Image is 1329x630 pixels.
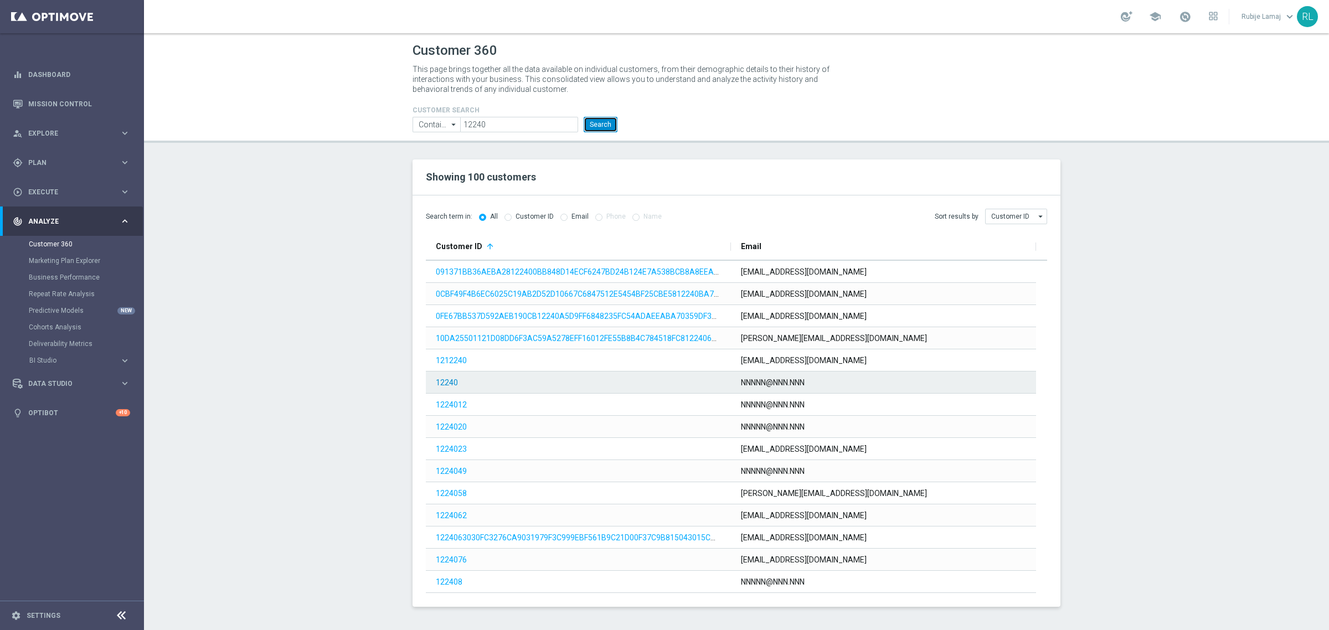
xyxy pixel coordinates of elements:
i: track_changes [13,216,23,226]
i: keyboard_arrow_right [120,216,130,226]
span: NNNNN@NNN.NNN [741,577,805,586]
button: Mission Control [12,100,131,109]
i: person_search [13,128,23,138]
span: Showing 100 customers [426,171,536,183]
a: Predictive Models [29,306,115,315]
div: Press SPACE to select this row. [426,371,1036,394]
i: play_circle_outline [13,187,23,197]
div: Cohorts Analysis [29,319,143,335]
i: gps_fixed [13,158,23,168]
div: Explore [13,128,120,138]
span: Plan [28,159,120,166]
input: Contains [413,117,460,132]
span: Sort results by [935,212,978,221]
div: Press SPACE to select this row. [426,526,1036,549]
span: Customer ID [436,242,482,251]
span: Search term in: [426,212,472,221]
div: Data Studio [13,379,120,389]
span: [EMAIL_ADDRESS][DOMAIN_NAME] [741,356,867,365]
div: Press SPACE to select this row. [426,416,1036,438]
div: Business Performance [29,269,143,286]
div: +10 [116,409,130,416]
i: keyboard_arrow_right [120,187,130,197]
div: Marketing Plan Explorer [29,252,143,269]
span: [EMAIL_ADDRESS][DOMAIN_NAME] [741,511,867,520]
i: settings [11,611,21,621]
i: equalizer [13,70,23,80]
div: BI Studio [29,352,143,369]
a: 10DA25501121D08DD6F3AC59A5278EFF16012FE55B8B4C784518FC8122406569 [436,334,725,343]
a: 122408 [436,577,462,586]
a: 1224058 [436,489,467,498]
div: Press SPACE to select this row. [426,261,1036,283]
div: Execute [13,187,120,197]
i: keyboard_arrow_right [120,157,130,168]
a: Repeat Rate Analysis [29,290,115,298]
div: Analyze [13,216,120,226]
span: Data Studio [28,380,120,387]
a: 1224023 [436,445,467,453]
a: 1224062 [436,511,467,520]
a: 12240 [436,378,458,387]
a: 0CBF49F4B6EC6025C19AB2D52D10667C6847512E5454BF25CBE5812240BA77D2 [436,290,728,298]
span: NNNNN@NNN.NNN [741,400,805,409]
a: Cohorts Analysis [29,323,115,332]
i: arrow_drop_down [449,117,460,132]
div: RL [1297,6,1318,27]
a: 1224049 [436,467,467,476]
button: Search [584,117,617,132]
button: person_search Explore keyboard_arrow_right [12,129,131,138]
a: Rubije Lamajkeyboard_arrow_down [1240,8,1297,25]
div: Press SPACE to select this row. [426,327,1036,349]
div: Optibot [13,398,130,427]
div: Press SPACE to select this row. [426,571,1036,593]
a: Deliverability Metrics [29,339,115,348]
a: Business Performance [29,273,115,282]
input: Enter CID, Email, name or phone [460,117,578,132]
p: This page brings together all the data available on individual customers, from their demographic ... [413,64,839,94]
span: Analyze [28,218,120,225]
span: NNNNN@NNN.NNN [741,378,805,387]
i: keyboard_arrow_right [120,128,130,138]
a: 1224076 [436,555,467,564]
div: Plan [13,158,120,168]
div: Deliverability Metrics [29,335,143,352]
div: Press SPACE to select this row. [426,438,1036,460]
span: [PERSON_NAME][EMAIL_ADDRESS][DOMAIN_NAME] [741,489,927,498]
div: Press SPACE to select this row. [426,349,1036,371]
i: arrow_drop_down [1036,209,1047,224]
span: [EMAIL_ADDRESS][DOMAIN_NAME] [741,312,867,321]
a: Customer 360 [29,240,115,249]
div: Predictive Models [29,302,143,319]
label: Phone [606,213,626,221]
button: equalizer Dashboard [12,70,131,79]
button: gps_fixed Plan keyboard_arrow_right [12,158,131,167]
span: Email [741,242,761,251]
a: 1212240 [436,356,467,365]
button: lightbulb Optibot +10 [12,409,131,417]
a: 1224012 [436,400,467,409]
div: Customer 360 [29,236,143,252]
div: Press SPACE to select this row. [426,305,1036,327]
a: Mission Control [28,89,130,118]
label: Name [643,213,662,221]
label: All [490,213,498,221]
button: BI Studio keyboard_arrow_right [29,356,131,365]
div: track_changes Analyze keyboard_arrow_right [12,217,131,226]
span: NNNNN@NNN.NNN [741,467,805,476]
div: Repeat Rate Analysis [29,286,143,302]
span: [EMAIL_ADDRESS][DOMAIN_NAME] [741,445,867,453]
span: [EMAIL_ADDRESS][DOMAIN_NAME] [741,267,867,276]
div: Dashboard [13,60,130,89]
label: Email [571,213,589,221]
div: Press SPACE to select this row. [426,549,1036,571]
span: [EMAIL_ADDRESS][DOMAIN_NAME] [741,290,867,298]
label: Customer ID [516,213,554,221]
div: Press SPACE to select this row. [426,504,1036,526]
a: Settings [27,612,60,619]
a: 091371BB36AEBA28122400BB848D14ECF6247BD24B124E7A538BCB8A8EEA7586 [436,267,732,276]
